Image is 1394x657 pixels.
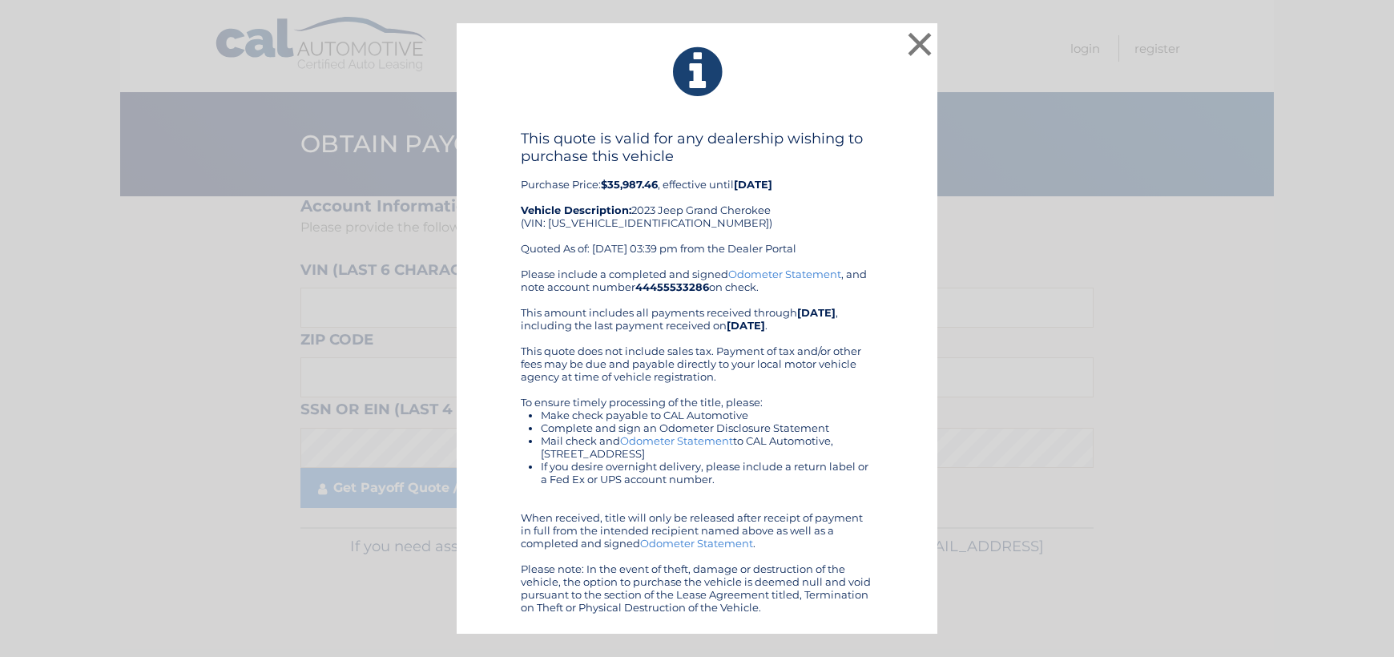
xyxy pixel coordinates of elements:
[541,409,873,421] li: Make check payable to CAL Automotive
[541,434,873,460] li: Mail check and to CAL Automotive, [STREET_ADDRESS]
[521,130,873,165] h4: This quote is valid for any dealership wishing to purchase this vehicle
[620,434,733,447] a: Odometer Statement
[728,268,841,280] a: Odometer Statement
[521,130,873,268] div: Purchase Price: , effective until 2023 Jeep Grand Cherokee (VIN: [US_VEHICLE_IDENTIFICATION_NUMBE...
[797,306,836,319] b: [DATE]
[734,178,772,191] b: [DATE]
[727,319,765,332] b: [DATE]
[904,28,936,60] button: ×
[521,268,873,614] div: Please include a completed and signed , and note account number on check. This amount includes al...
[521,204,631,216] strong: Vehicle Description:
[635,280,709,293] b: 44455533286
[601,178,658,191] b: $35,987.46
[640,537,753,550] a: Odometer Statement
[541,421,873,434] li: Complete and sign an Odometer Disclosure Statement
[541,460,873,486] li: If you desire overnight delivery, please include a return label or a Fed Ex or UPS account number.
